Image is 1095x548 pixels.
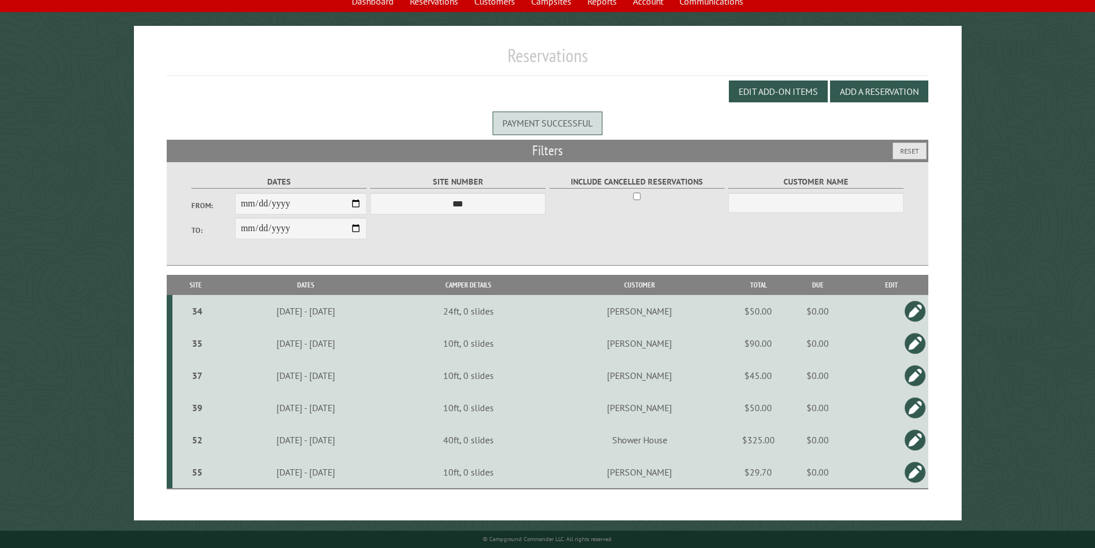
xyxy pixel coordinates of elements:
[735,392,781,424] td: $50.00
[544,456,735,489] td: [PERSON_NAME]
[393,392,544,424] td: 10ft, 0 slides
[544,327,735,359] td: [PERSON_NAME]
[550,175,725,189] label: Include Cancelled Reservations
[781,424,854,456] td: $0.00
[172,275,219,295] th: Site
[177,466,217,478] div: 55
[893,143,927,159] button: Reset
[781,327,854,359] td: $0.00
[728,175,904,189] label: Customer Name
[781,456,854,489] td: $0.00
[167,44,929,76] h1: Reservations
[483,535,613,543] small: © Campground Commander LLC. All rights reserved.
[735,424,781,456] td: $325.00
[221,305,391,317] div: [DATE] - [DATE]
[221,338,391,349] div: [DATE] - [DATE]
[219,275,393,295] th: Dates
[393,424,544,456] td: 40ft, 0 slides
[221,434,391,446] div: [DATE] - [DATE]
[781,359,854,392] td: $0.00
[221,466,391,478] div: [DATE] - [DATE]
[370,175,545,189] label: Site Number
[781,295,854,327] td: $0.00
[729,81,828,102] button: Edit Add-on Items
[854,275,928,295] th: Edit
[393,275,544,295] th: Camper Details
[781,392,854,424] td: $0.00
[735,456,781,489] td: $29.70
[167,140,929,162] h2: Filters
[191,175,367,189] label: Dates
[393,456,544,489] td: 10ft, 0 slides
[544,295,735,327] td: [PERSON_NAME]
[735,359,781,392] td: $45.00
[177,402,217,413] div: 39
[177,434,217,446] div: 52
[393,359,544,392] td: 10ft, 0 slides
[781,275,854,295] th: Due
[177,370,217,381] div: 37
[393,327,544,359] td: 10ft, 0 slides
[544,392,735,424] td: [PERSON_NAME]
[191,225,235,236] label: To:
[177,305,217,317] div: 34
[544,359,735,392] td: [PERSON_NAME]
[544,275,735,295] th: Customer
[735,275,781,295] th: Total
[735,327,781,359] td: $90.00
[544,424,735,456] td: Shower House
[221,402,391,413] div: [DATE] - [DATE]
[191,200,235,211] label: From:
[393,295,544,327] td: 24ft, 0 slides
[221,370,391,381] div: [DATE] - [DATE]
[735,295,781,327] td: $50.00
[830,81,928,102] button: Add a Reservation
[177,338,217,349] div: 35
[493,112,602,135] div: Payment successful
